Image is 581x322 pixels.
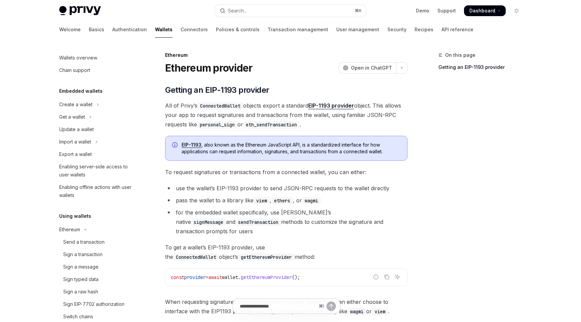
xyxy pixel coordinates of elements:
[387,22,406,38] a: Security
[197,102,243,110] code: ConnectedWallet
[326,301,336,311] button: Send message
[63,263,99,271] div: Sign a message
[54,298,140,310] a: Sign EIP-7702 authorization
[54,136,140,148] button: Toggle Import a wallet section
[208,274,222,280] span: await
[268,22,328,38] a: Transaction management
[165,167,408,177] span: To request signatures or transactions from a connected wallet, you can either:
[54,64,140,76] a: Chain support
[165,208,408,236] li: for the embedded wallet specifically, use [PERSON_NAME]’s native and methods to customize the sig...
[59,150,92,158] div: Export a wallet
[172,142,179,149] svg: Info
[382,273,391,281] button: Copy the contents from the code block
[54,111,140,123] button: Toggle Get a wallet section
[165,52,408,58] div: Ethereum
[235,218,281,226] code: sendTransaction
[59,54,97,62] div: Wallets overview
[438,62,527,73] a: Getting an EIP-1193 provider
[372,273,380,281] button: Report incorrect code
[54,52,140,64] a: Wallets overview
[165,101,408,129] span: All of Privy’s objects export a standard object. This allows your app to request signatures and t...
[215,5,366,17] button: Open search
[437,7,456,14] a: Support
[165,85,269,95] span: Getting an EIP-1193 provider
[165,243,408,261] span: To get a wallet’s EIP-1193 provider, use the object’s method:
[54,236,140,248] a: Send a transaction
[191,218,226,226] code: signMessage
[54,261,140,273] a: Sign a message
[173,253,219,261] code: ConnectedWallet
[184,274,206,280] span: provider
[59,212,91,220] h5: Using wallets
[171,274,184,280] span: const
[351,65,392,71] span: Open in ChatGPT
[308,102,354,109] a: EIP-1193 provider
[63,275,99,283] div: Sign typed data
[54,181,140,201] a: Enabling offline actions with user wallets
[59,138,91,146] div: Import a wallet
[59,125,94,133] div: Update a wallet
[415,22,433,38] a: Recipes
[54,248,140,260] a: Sign a transaction
[59,163,136,179] div: Enabling server-side access to user wallets
[59,113,85,121] div: Get a wallet
[181,22,208,38] a: Connectors
[59,66,90,74] div: Chain support
[339,62,396,74] button: Open in ChatGPT
[54,123,140,135] a: Update a wallet
[228,7,247,15] div: Search...
[464,5,506,16] a: Dashboard
[63,288,98,296] div: Sign a raw hash
[54,161,140,181] a: Enabling server-side access to user wallets
[59,226,80,234] div: Ethereum
[54,286,140,298] a: Sign a raw hash
[182,142,400,155] span: , also known as the Ethereum JavaScript API, is a standardized interface for how applications can...
[63,313,93,321] div: Switch chains
[336,22,379,38] a: User management
[206,274,208,280] span: =
[165,196,408,205] li: pass the wallet to a library like , , or
[59,183,136,199] div: Enabling offline actions with user wallets
[59,87,103,95] h5: Embedded wallets
[59,100,92,109] div: Create a wallet
[54,98,140,111] button: Toggle Create a wallet section
[63,300,124,308] div: Sign EIP-7702 authorization
[54,148,140,160] a: Export a wallet
[511,5,522,16] button: Toggle dark mode
[63,250,103,258] div: Sign a transaction
[89,22,104,38] a: Basics
[441,22,473,38] a: API reference
[197,121,237,128] code: personal_sign
[241,274,292,280] span: getEthereumProvider
[238,253,295,261] code: getEthereumProvider
[112,22,147,38] a: Authentication
[216,22,260,38] a: Policies & controls
[165,62,253,74] h1: Ethereum provider
[240,299,316,314] input: Ask a question...
[54,273,140,285] a: Sign typed data
[63,238,105,246] div: Send a transaction
[292,274,300,280] span: ();
[54,224,140,236] button: Toggle Ethereum section
[445,51,475,59] span: On this page
[238,274,241,280] span: .
[254,197,270,204] code: viem
[243,121,300,128] code: eth_sendTransaction
[469,7,495,14] span: Dashboard
[155,22,172,38] a: Wallets
[165,184,408,193] li: use the wallet’s EIP-1193 provider to send JSON-RPC requests to the wallet directly
[59,6,101,15] img: light logo
[59,22,81,38] a: Welcome
[416,7,429,14] a: Demo
[271,197,293,204] code: ethers
[393,273,402,281] button: Ask AI
[302,197,321,204] code: wagmi
[355,8,362,13] span: ⌘ K
[222,274,238,280] span: wallet
[182,142,201,148] a: EIP-1193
